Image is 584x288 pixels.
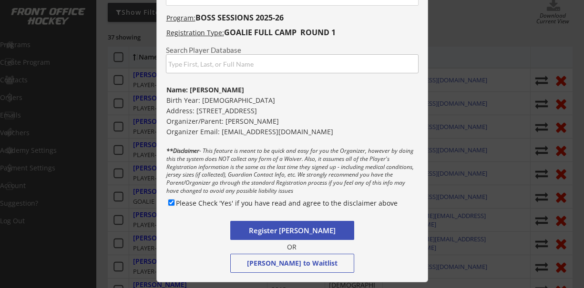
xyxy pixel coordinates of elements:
strong: GOALIE FULL CAMP ROUND 1 [224,27,336,38]
strong: **Disclaimer [166,147,199,155]
button: Register [PERSON_NAME] [230,221,354,240]
div: - This feature is meant to be quick and easy for you the Organizer, however by doing this the sys... [166,147,418,195]
div: Search Player Database [166,47,419,54]
div: Address: [STREET_ADDRESS] [166,106,418,116]
button: [PERSON_NAME] to Waitlist [230,254,354,273]
u: Registration Type: [166,28,224,37]
u: Program: [166,13,195,22]
div: Birth Year: [DEMOGRAPHIC_DATA] [166,96,418,105]
div: Name: [PERSON_NAME] [166,85,418,95]
div: Organizer/Parent: [PERSON_NAME] [166,117,418,126]
input: Type First, Last, or Full Name [166,54,419,73]
div: OR [281,243,303,251]
label: Please Check 'Yes' if you have read and agree to the disclaimer above [176,199,398,208]
strong: BOSS SESSIONS 2025-26 [195,12,284,23]
div: Organizer Email: [EMAIL_ADDRESS][DOMAIN_NAME] [166,127,418,137]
